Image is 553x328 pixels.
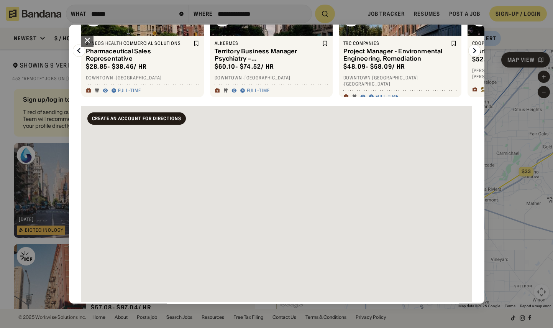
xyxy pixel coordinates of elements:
div: Territory Business Manager Psychiatry – [GEOGRAPHIC_DATA]/[GEOGRAPHIC_DATA] [215,48,320,63]
div: Downtown · [GEOGRAPHIC_DATA] [215,75,328,81]
div: Full-time [118,88,141,94]
div: $ 60.10 - $74.52 / hr [215,63,274,71]
div: Project Manager - Environmental Engineering, Remediation [343,48,449,63]
div: Syneos Health Commercial Solutions [86,40,192,46]
div: Full-time [247,88,270,94]
div: Full-time [376,94,399,100]
div: Pharmaceutical Sales Representative [86,48,192,63]
div: $ 48.09 - $58.09 / hr [343,63,405,71]
div: Downtown · [GEOGRAPHIC_DATA] [86,75,199,81]
img: Left Arrow [73,45,85,57]
div: Alkermes [215,40,320,46]
div: $ 28.85 - $38.46 / hr [86,63,147,71]
img: Right Arrow [468,45,481,57]
div: Downtown [GEOGRAPHIC_DATA] · [GEOGRAPHIC_DATA] [343,75,457,87]
div: $ 52.88 - $69.71 / hr [472,55,531,63]
div: TRC Companies [343,40,449,46]
div: Create an account for directions [92,116,182,121]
